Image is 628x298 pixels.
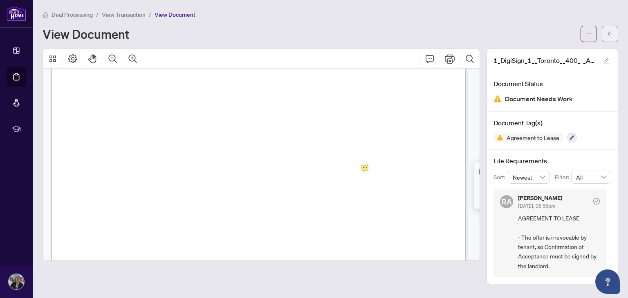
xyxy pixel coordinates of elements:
[7,6,26,21] img: logo
[52,11,93,18] span: Deal Processing
[493,133,503,142] img: Status Icon
[595,269,620,294] button: Open asap
[43,27,129,40] h1: View Document
[603,58,609,64] span: edit
[493,95,502,103] img: Document Status
[518,213,600,271] span: AGREEMENT TO LEASE - The offer is irrevocable by tenant, so Confirmation of Acceptance must be si...
[493,173,508,182] p: Sort:
[503,135,563,140] span: Agreement to Lease
[518,195,562,201] h5: [PERSON_NAME]
[502,196,512,207] span: RA
[102,11,146,18] span: View Transaction
[493,156,611,166] h4: File Requirements
[607,31,613,37] span: arrow-left
[155,11,195,18] span: View Document
[149,10,151,19] li: /
[9,274,24,289] img: Profile Icon
[586,31,592,37] span: ellipsis
[96,10,99,19] li: /
[518,203,555,209] span: [DATE], 05:56pm
[493,118,611,128] h4: Document Tag(s)
[555,173,571,182] p: Filter:
[576,171,606,183] span: All
[493,56,596,65] span: 1_DigiSign_1__Toronto__400_-_Agreement_to_Lease__Residential.pdf
[493,79,611,89] h4: Document Status
[505,93,573,105] span: Document Needs Work
[593,198,600,205] span: check-circle
[43,12,48,18] span: home
[513,171,545,183] span: Newest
